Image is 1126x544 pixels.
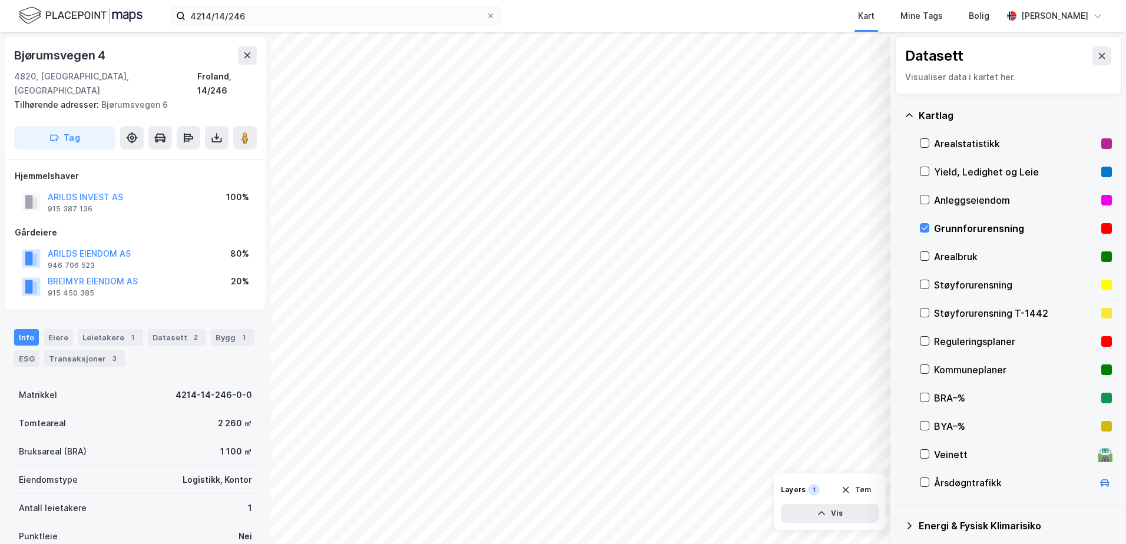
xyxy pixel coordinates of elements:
div: Hjemmelshaver [15,169,256,183]
div: Årsdøgntrafikk [934,476,1093,490]
div: 946 706 523 [48,261,95,270]
div: 2 [190,331,201,343]
div: ESG [14,350,39,367]
div: Bjørumsvegen 6 [14,98,247,112]
div: Punktleie [19,529,58,543]
div: Bolig [969,9,989,23]
iframe: Chat Widget [1067,487,1126,544]
div: Datasett [148,329,206,346]
div: Bruksareal (BRA) [19,445,87,459]
div: 1 [248,501,252,515]
div: Layers [781,485,806,495]
input: Søk på adresse, matrikkel, gårdeiere, leietakere eller personer [186,7,486,25]
div: Kartlag [919,108,1112,122]
div: [PERSON_NAME] [1021,9,1088,23]
div: Grunnforurensning [934,221,1097,235]
div: 🛣️ [1097,447,1113,462]
div: Bygg [211,329,254,346]
div: Arealbruk [934,250,1097,264]
div: BYA–% [934,419,1097,433]
div: Kommuneplaner [934,363,1097,377]
div: Logistikk, Kontor [183,473,252,487]
div: Kart [858,9,875,23]
div: Veinett [934,447,1093,462]
span: Tilhørende adresser: [14,99,101,110]
div: 3 [108,353,120,364]
button: Tøm [833,480,879,499]
div: 915 450 385 [48,288,94,298]
div: Info [14,329,39,346]
div: 2 260 ㎡ [218,416,252,430]
div: 4214-14-246-0-0 [175,388,252,402]
div: Yield, Ledighet og Leie [934,165,1097,179]
div: Antall leietakere [19,501,87,515]
div: 1 [808,484,820,496]
button: Tag [14,126,115,150]
div: 20% [231,274,249,288]
div: 1 [127,331,138,343]
div: Anleggseiendom [934,193,1097,207]
img: logo.f888ab2527a4732fd821a326f86c7f29.svg [19,5,143,26]
div: Støyforurensning T-1442 [934,306,1097,320]
div: Støyforurensning [934,278,1097,292]
div: Energi & Fysisk Klimarisiko [919,519,1112,533]
div: Matrikkel [19,388,57,402]
div: Arealstatistikk [934,137,1097,151]
div: BRA–% [934,391,1097,405]
div: 915 387 136 [48,204,92,214]
div: Eiere [44,329,73,346]
div: Nei [239,529,252,543]
div: Tomteareal [19,416,66,430]
div: Eiendomstype [19,473,78,487]
div: Leietakere [78,329,143,346]
div: 1 [238,331,250,343]
button: Vis [781,504,879,523]
div: Transaksjoner [44,350,125,367]
div: 100% [226,190,249,204]
div: Reguleringsplaner [934,334,1097,349]
div: Datasett [905,47,963,65]
div: Froland, 14/246 [197,69,257,98]
div: Bjørumsvegen 4 [14,46,108,65]
div: 4820, [GEOGRAPHIC_DATA], [GEOGRAPHIC_DATA] [14,69,197,98]
div: Mine Tags [900,9,943,23]
div: 1 100 ㎡ [220,445,252,459]
div: Gårdeiere [15,225,256,240]
div: Visualiser data i kartet her. [905,70,1111,84]
div: 80% [230,247,249,261]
